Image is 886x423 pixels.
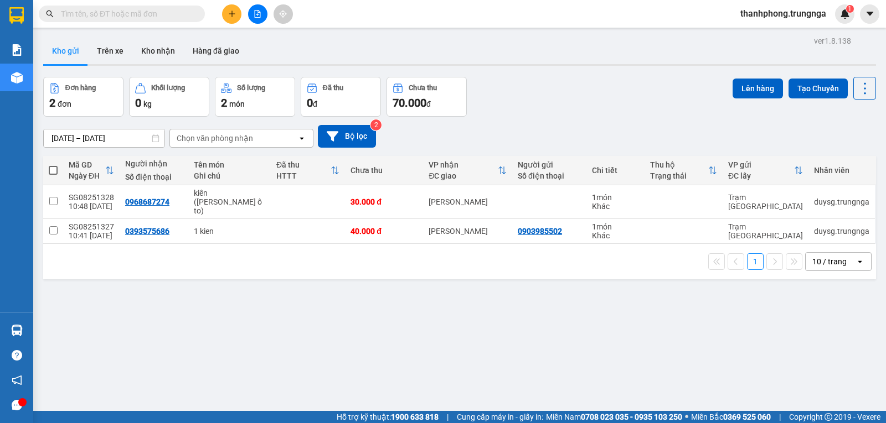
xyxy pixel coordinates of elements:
button: Hàng đã giao [184,38,248,64]
button: caret-down [860,4,879,24]
div: duysg.trungnga [814,197,869,206]
div: duysg.trungnga [814,227,869,236]
input: Select a date range. [44,129,164,147]
div: 10:41 [DATE] [69,231,114,240]
div: ĐC giao [429,171,498,180]
button: Lên hàng [733,79,783,98]
div: Chưa thu [409,84,437,92]
div: Trạng thái [650,171,708,180]
span: kg [143,100,152,108]
div: Trạm [GEOGRAPHIC_DATA] [728,193,803,211]
span: 70.000 [393,96,426,109]
div: Khối lượng [151,84,185,92]
button: Kho gửi [43,38,88,64]
div: 10:48 [DATE] [69,202,114,211]
button: Khối lượng0kg [129,77,209,117]
button: Bộ lọc [318,125,376,148]
span: đ [313,100,317,108]
div: HTTT [276,171,331,180]
img: icon-new-feature [840,9,850,19]
div: SG08251327 [69,222,114,231]
div: Mã GD [69,160,105,169]
div: ver 1.8.138 [814,35,851,47]
div: 10 / trang [812,256,847,267]
svg: open [856,257,864,266]
div: 0903985502 [518,227,562,236]
span: 0 [135,96,141,109]
div: Khác [592,231,638,240]
button: aim [274,4,293,24]
span: plus [228,10,236,18]
span: search [46,10,54,18]
th: Toggle SortBy [723,156,808,185]
strong: 0708 023 035 - 0935 103 250 [581,412,682,421]
span: đ [426,100,431,108]
strong: 0369 525 060 [723,412,771,421]
div: Thu hộ [650,160,708,169]
button: Đơn hàng2đơn [43,77,123,117]
span: Miền Nam [546,411,682,423]
div: 0393575686 [125,227,169,236]
div: Trạm [GEOGRAPHIC_DATA] [728,222,803,240]
span: question-circle [12,350,22,361]
div: Ghi chú [194,171,265,180]
span: 0 [307,96,313,109]
button: Đã thu0đ [301,77,381,117]
span: | [779,411,781,423]
div: Người gửi [518,160,581,169]
button: Chưa thu70.000đ [387,77,467,117]
div: Tên món [194,160,265,169]
span: copyright [825,413,832,421]
strong: 1900 633 818 [391,412,439,421]
sup: 2 [370,119,382,130]
span: caret-down [865,9,875,19]
div: 1 kien [194,227,265,236]
div: Chưa thu [351,166,418,175]
div: Ngày ĐH [69,171,105,180]
div: ĐC lấy [728,171,794,180]
span: ⚪️ [685,415,688,419]
div: VP nhận [429,160,498,169]
button: Số lượng2món [215,77,295,117]
button: plus [222,4,241,24]
span: 2 [221,96,227,109]
span: thanhphong.trungnga [732,7,835,20]
div: SG08251328 [69,193,114,202]
th: Toggle SortBy [271,156,345,185]
div: Đã thu [323,84,343,92]
th: Toggle SortBy [63,156,120,185]
button: Kho nhận [132,38,184,64]
span: 1 [848,5,852,13]
div: Chi tiết [592,166,638,175]
div: Số điện thoại [518,171,581,180]
div: Khác [592,202,638,211]
div: Người nhận [125,159,183,168]
span: món [229,100,245,108]
span: Miền Bắc [691,411,771,423]
img: warehouse-icon [11,325,23,336]
span: aim [279,10,287,18]
div: Đã thu [276,160,331,169]
button: 1 [747,253,764,270]
span: message [12,400,22,410]
span: Hỗ trợ kỹ thuật: [337,411,439,423]
div: 40.000 đ [351,227,418,236]
span: đơn [58,100,71,108]
div: Chọn văn phòng nhận [177,133,253,144]
span: Cung cấp máy in - giấy in: [457,411,543,423]
div: Số điện thoại [125,173,183,181]
span: file-add [254,10,261,18]
sup: 1 [846,5,854,13]
div: Đơn hàng [65,84,96,92]
div: Số lượng [237,84,265,92]
button: Trên xe [88,38,132,64]
button: file-add [248,4,267,24]
div: 0968687274 [125,197,169,206]
div: VP gửi [728,160,794,169]
div: [PERSON_NAME] [429,197,507,206]
div: [PERSON_NAME] [429,227,507,236]
button: Tạo Chuyến [789,79,848,98]
svg: open [297,134,306,143]
input: Tìm tên, số ĐT hoặc mã đơn [61,8,192,20]
div: 1 món [592,222,638,231]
